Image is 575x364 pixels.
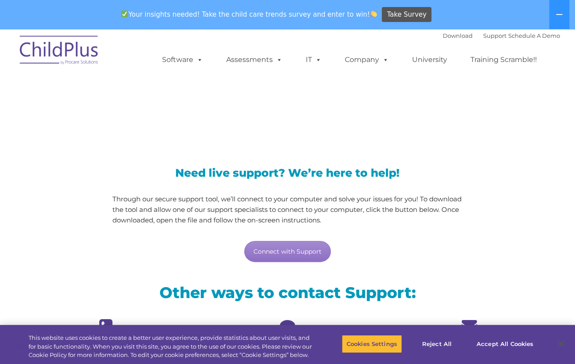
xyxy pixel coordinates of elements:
[153,51,212,69] a: Software
[551,334,571,353] button: Close
[15,29,103,73] img: ChildPlus by Procare Solutions
[297,51,330,69] a: IT
[121,11,128,17] img: ✅
[462,51,546,69] a: Training Scramble!!
[508,32,560,39] a: Schedule A Demo
[409,335,464,353] button: Reject All
[382,7,431,22] a: Take Survey
[472,335,538,353] button: Accept All Cookies
[342,335,402,353] button: Cookies Settings
[443,32,560,39] font: |
[443,32,473,39] a: Download
[112,194,463,226] p: Through our secure support tool, we’ll connect to your computer and solve your issues for you! To...
[244,241,331,262] a: Connect with Support
[29,334,316,360] div: This website uses cookies to create a better user experience, provide statistics about user visit...
[22,92,351,119] span: LiveSupport with SplashTop
[112,167,463,178] h3: Need live support? We’re here to help!
[118,6,381,23] span: Your insights needed! Take the child care trends survey and enter to win!
[403,51,456,69] a: University
[336,51,398,69] a: Company
[370,11,377,17] img: 👏
[483,32,506,39] a: Support
[22,283,553,302] h2: Other ways to contact Support:
[217,51,291,69] a: Assessments
[387,7,427,22] span: Take Survey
